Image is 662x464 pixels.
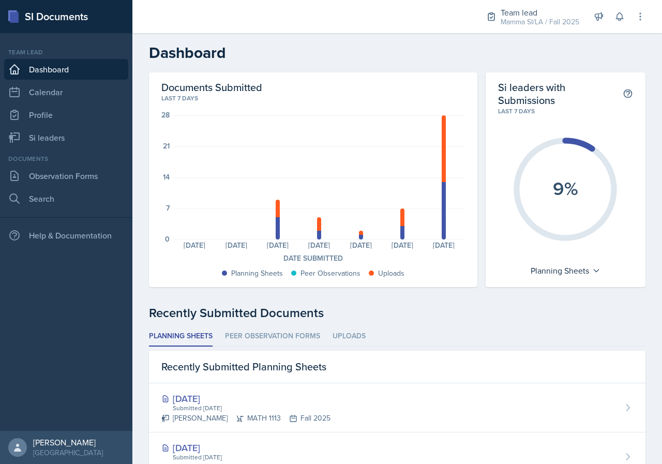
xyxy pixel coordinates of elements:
a: Calendar [4,82,128,102]
div: Documents [4,154,128,163]
div: Uploads [378,268,404,279]
li: Peer Observation Forms [225,326,320,347]
div: [PERSON_NAME] MATH 1113 Fall 2025 [161,413,330,424]
div: Recently Submitted Documents [149,304,645,322]
text: 9% [553,174,578,201]
div: Recently Submitted Planning Sheets [149,351,645,383]
div: 0 [165,235,170,243]
div: Team lead [4,48,128,57]
a: Observation Forms [4,166,128,186]
a: Dashboard [4,59,128,80]
div: [DATE] [161,441,330,455]
div: 21 [163,142,170,149]
div: Submitted [DATE] [172,453,330,462]
div: [DATE] [340,242,382,249]
div: Team lead [501,6,579,19]
a: Profile [4,104,128,125]
h2: Documents Submitted [161,81,465,94]
div: [DATE] [423,242,464,249]
div: Last 7 days [161,94,465,103]
div: [DATE] [161,392,330,406]
div: [PERSON_NAME] [33,437,103,447]
div: [GEOGRAPHIC_DATA] [33,447,103,458]
div: 28 [161,111,170,118]
a: [DATE] Submitted [DATE] [PERSON_NAME]MATH 1113Fall 2025 [149,383,645,432]
div: 14 [163,173,170,181]
div: Peer Observations [300,268,360,279]
div: [DATE] [174,242,215,249]
div: Last 7 days [498,107,633,116]
div: Submitted [DATE] [172,403,330,413]
div: [DATE] [257,242,298,249]
h2: Dashboard [149,43,645,62]
div: [DATE] [215,242,257,249]
div: Date Submitted [161,253,465,264]
li: Uploads [333,326,366,347]
div: [DATE] [298,242,340,249]
div: 7 [166,204,170,212]
li: Planning Sheets [149,326,213,347]
a: Si leaders [4,127,128,148]
div: Help & Documentation [4,225,128,246]
div: Planning Sheets [525,262,606,279]
a: Search [4,188,128,209]
div: Mamma SI/LA / Fall 2025 [501,17,579,27]
div: Planning Sheets [231,268,283,279]
h2: Si leaders with Submissions [498,81,623,107]
div: [DATE] [382,242,423,249]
